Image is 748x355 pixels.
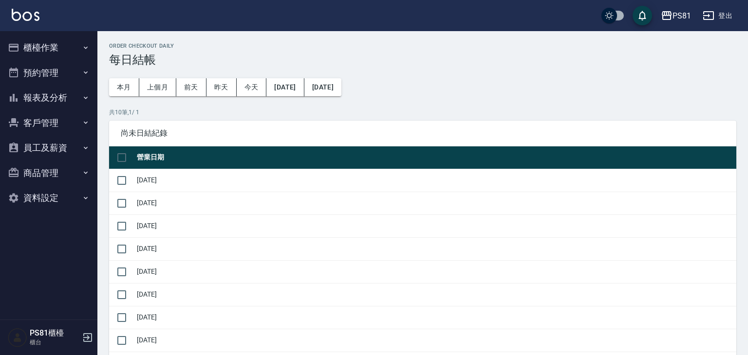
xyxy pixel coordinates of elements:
td: [DATE] [134,329,736,352]
div: PS81 [673,10,691,22]
button: 預約管理 [4,60,93,86]
img: Person [8,328,27,347]
p: 櫃台 [30,338,79,347]
button: 資料設定 [4,185,93,211]
span: 尚未日結紀錄 [121,128,725,138]
button: 客戶管理 [4,110,93,136]
button: 昨天 [206,78,237,96]
button: save [633,6,652,25]
td: [DATE] [134,169,736,192]
button: 員工及薪資 [4,135,93,160]
td: [DATE] [134,283,736,306]
button: 商品管理 [4,160,93,186]
p: 共 10 筆, 1 / 1 [109,108,736,117]
button: [DATE] [266,78,304,96]
button: PS81 [657,6,695,26]
button: 本月 [109,78,139,96]
button: 今天 [237,78,267,96]
button: 櫃檯作業 [4,35,93,60]
button: [DATE] [304,78,341,96]
h3: 每日結帳 [109,53,736,67]
th: 營業日期 [134,146,736,169]
h2: Order checkout daily [109,43,736,49]
button: 上個月 [139,78,176,96]
button: 報表及分析 [4,85,93,110]
td: [DATE] [134,260,736,283]
td: [DATE] [134,237,736,260]
td: [DATE] [134,306,736,329]
h5: PS81櫃檯 [30,328,79,338]
button: 前天 [176,78,206,96]
td: [DATE] [134,214,736,237]
button: 登出 [699,7,736,25]
img: Logo [12,9,39,21]
td: [DATE] [134,192,736,214]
